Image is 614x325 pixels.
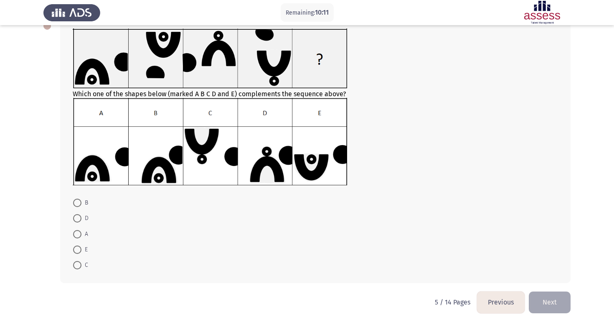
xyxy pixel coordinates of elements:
img: Assessment logo of ASSESS Focus 4 Module Assessment (EN/AR) (Advanced - IB) [514,1,571,24]
img: UkFYYV8wOTJfQS5wbmcxNjkxMzg1MzI1MjI4.png [73,28,347,88]
img: Assess Talent Management logo [43,1,100,24]
span: C [81,260,88,270]
p: Remaining: [286,8,329,18]
span: D [81,213,89,223]
span: B [81,198,88,208]
button: load next page [529,292,571,313]
span: 10:11 [315,8,329,16]
button: load previous page [477,292,525,313]
span: A [81,229,88,239]
p: 5 / 14 Pages [435,298,470,306]
img: UkFYYV8wOTJfQi5wbmcxNjkxMzMwMjc4ODgw.png [73,98,347,185]
div: Which one of the shapes below (marked A B C D and E) complements the sequence above? [73,28,558,187]
span: E [81,245,88,255]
